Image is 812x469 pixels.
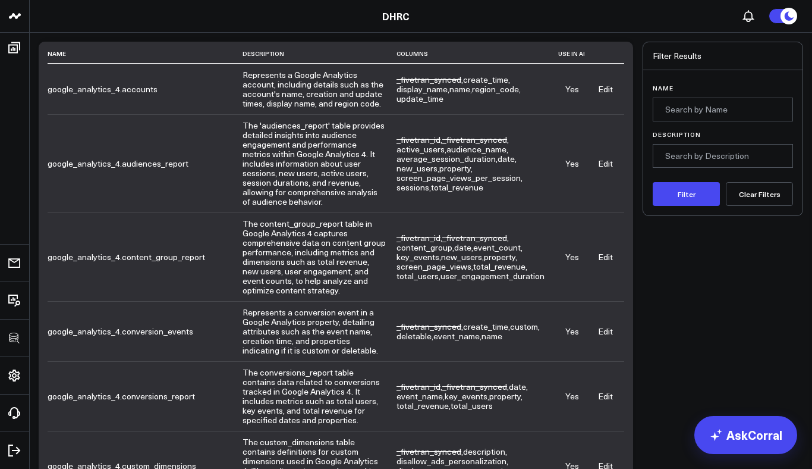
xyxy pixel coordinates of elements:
[598,390,613,402] a: Edit
[396,270,440,282] span: ,
[442,232,509,243] span: ,
[396,182,431,193] span: ,
[396,321,461,332] span: _fivetran_synced
[454,242,473,253] span: ,
[694,416,797,454] a: AskCorral
[396,44,558,64] th: Columns
[653,85,793,92] label: Name
[396,455,506,467] span: disallow_ads_personalization
[445,390,487,402] span: key_events
[442,381,509,392] span: ,
[449,83,472,95] span: ,
[396,172,523,183] span: ,
[396,232,440,243] span: _fivetran_id
[643,42,802,70] div: Filter Results
[48,44,243,64] th: Name
[473,242,523,253] span: ,
[396,134,440,145] span: _fivetran_id
[463,446,505,457] span: description
[396,381,442,392] span: ,
[653,131,793,138] label: Description
[396,455,508,467] span: ,
[396,261,471,272] span: screen_page_views
[451,400,493,411] span: total_users
[442,232,507,243] span: _fivetran_synced
[472,83,519,95] span: region_code
[598,158,613,169] a: Edit
[439,162,471,174] span: property
[498,153,517,164] span: ,
[243,301,396,361] td: Represents a conversion event in a Google Analytics property, detailing attributes such as the ev...
[463,321,508,332] span: create_time
[396,74,463,85] span: ,
[446,143,506,155] span: audience_name
[473,242,521,253] span: event_count
[726,182,793,206] button: Clear Filters
[396,153,498,164] span: ,
[558,44,586,64] th: Use in AI
[396,400,451,411] span: ,
[446,143,508,155] span: ,
[598,251,613,262] a: Edit
[463,446,507,457] span: ,
[396,446,461,457] span: _fivetran_synced
[396,390,443,402] span: event_name
[243,212,396,301] td: The content_group_report table in Google Analytics 4 captures comprehensive data on content group...
[439,162,473,174] span: ,
[396,232,442,243] span: ,
[396,321,463,332] span: ,
[598,326,613,337] a: Edit
[396,172,521,183] span: screen_page_views_per_session
[396,381,440,392] span: _fivetran_id
[48,212,243,301] td: google_analytics_4.content_group_report
[48,361,243,431] td: google_analytics_4.conversions_report
[243,44,396,64] th: Description
[396,162,438,174] span: new_users
[433,330,480,342] span: event_name
[431,182,483,193] span: total_revenue
[48,301,243,361] td: google_analytics_4.conversion_events
[653,144,793,168] input: Search by Description
[473,261,525,272] span: total_revenue
[441,251,482,262] span: new_users
[396,134,442,145] span: ,
[396,143,446,155] span: ,
[440,270,545,282] span: user_engagement_duration
[484,251,517,262] span: ,
[473,261,527,272] span: ,
[653,182,720,206] button: Filter
[442,134,507,145] span: _fivetran_synced
[396,390,445,402] span: ,
[396,251,441,262] span: ,
[454,242,471,253] span: date
[243,361,396,431] td: The conversions_report table contains data related to conversions tracked in Google Analytics 4. ...
[558,212,586,301] td: Yes
[396,143,445,155] span: active_users
[484,251,515,262] span: property
[558,361,586,431] td: Yes
[441,251,484,262] span: ,
[498,153,515,164] span: date
[396,153,496,164] span: average_session_duration
[510,321,538,332] span: custom
[396,182,429,193] span: sessions
[396,270,439,282] span: total_users
[396,83,448,95] span: display_name
[509,381,528,392] span: ,
[558,301,586,361] td: Yes
[243,64,396,114] td: Represents a Google Analytics account, including details such as the account's name, creation and...
[396,446,463,457] span: ,
[509,381,526,392] span: date
[442,381,507,392] span: _fivetran_synced
[472,83,521,95] span: ,
[396,261,473,272] span: ,
[489,390,521,402] span: property
[396,74,461,85] span: _fivetran_synced
[396,400,449,411] span: total_revenue
[396,242,452,253] span: content_group
[382,10,410,23] a: DHRC
[558,64,586,114] td: Yes
[243,114,396,212] td: The 'audiences_report' table provides detailed insights into audience engagement and performance ...
[449,83,470,95] span: name
[396,330,432,342] span: deletable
